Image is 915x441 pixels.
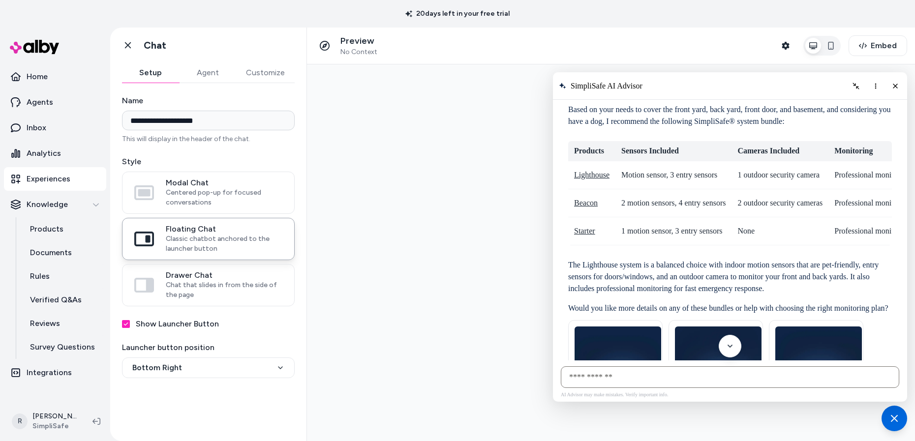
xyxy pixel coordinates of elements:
button: Agent [179,63,236,83]
p: Knowledge [27,199,68,210]
span: Floating Chat [166,224,282,234]
span: Chat that slides in from the side of the page [166,280,282,300]
p: Verified Q&As [30,294,82,306]
span: SimpliSafe [32,421,77,431]
label: Name [122,95,295,107]
p: 20 days left in your free trial [399,9,516,19]
span: Modal Chat [166,178,282,188]
p: Rules [30,270,50,282]
p: Preview [340,35,377,47]
button: Embed [849,35,907,56]
p: Analytics [27,147,61,159]
a: Verified Q&As [20,288,106,312]
a: Home [4,65,106,88]
label: Style [122,156,295,168]
span: No Context [340,48,377,57]
button: Customize [236,63,295,83]
p: Experiences [27,173,70,185]
p: Products [30,223,63,235]
p: Integrations [27,367,72,379]
button: Setup [122,63,179,83]
p: Inbox [27,122,46,134]
span: Embed [871,40,897,52]
p: This will display in the header of the chat. [122,134,295,144]
p: [PERSON_NAME] [32,412,77,421]
p: Reviews [30,318,60,329]
a: Agents [4,90,106,114]
span: Drawer Chat [166,270,282,280]
a: Reviews [20,312,106,335]
a: Rules [20,265,106,288]
label: Launcher button position [122,342,295,353]
span: R [12,413,28,429]
span: Classic chatbot anchored to the launcher button [166,234,282,254]
p: Home [27,71,48,83]
a: Analytics [4,142,106,165]
a: Inbox [4,116,106,140]
label: Show Launcher Button [136,318,219,330]
p: Documents [30,247,72,259]
h1: Chat [144,39,166,52]
a: Integrations [4,361,106,384]
a: Experiences [4,167,106,191]
a: Products [20,217,106,241]
img: alby Logo [10,40,59,54]
p: Survey Questions [30,341,95,353]
button: Knowledge [4,193,106,216]
a: Survey Questions [20,335,106,359]
button: R[PERSON_NAME]SimpliSafe [6,406,85,437]
a: Documents [20,241,106,265]
p: Agents [27,96,53,108]
span: Centered pop-up for focused conversations [166,188,282,207]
